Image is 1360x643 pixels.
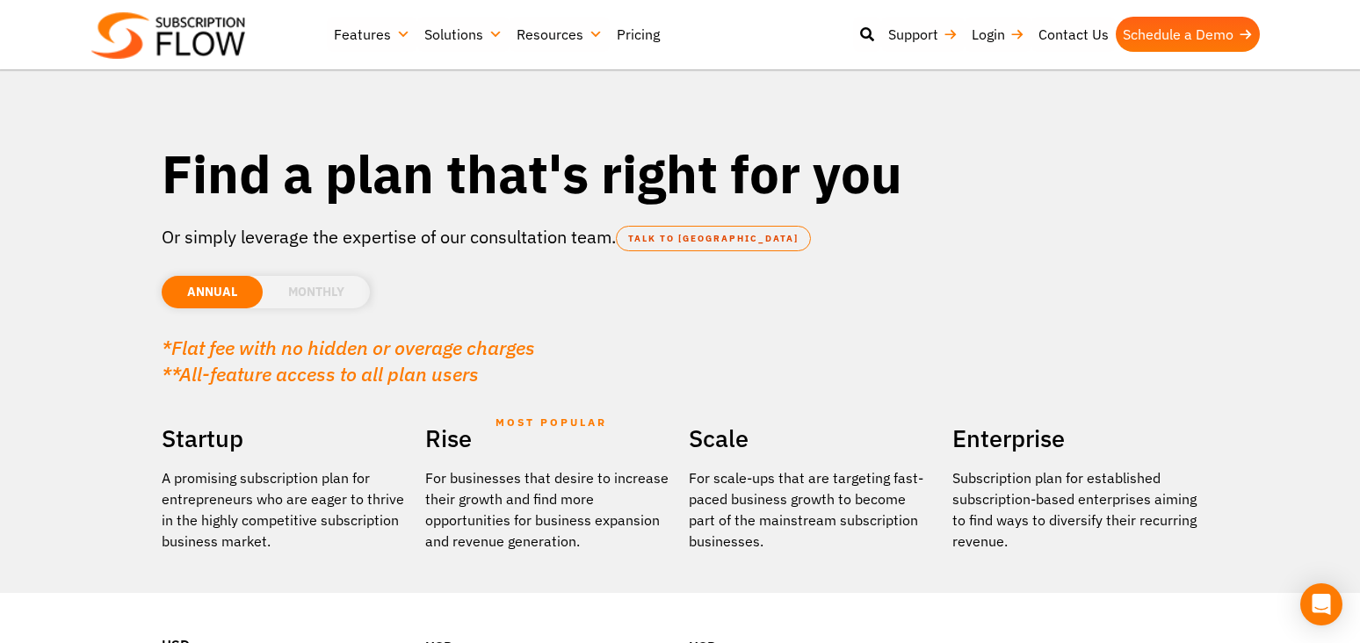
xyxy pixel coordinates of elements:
a: Support [881,17,965,52]
span: MOST POPULAR [496,402,607,443]
a: Solutions [417,17,510,52]
a: Contact Us [1031,17,1116,52]
h2: Scale [689,418,935,459]
h2: Enterprise [952,418,1198,459]
div: Open Intercom Messenger [1300,583,1342,625]
h2: Rise [425,418,671,459]
a: Resources [510,17,610,52]
p: Or simply leverage the expertise of our consultation team. [162,224,1198,250]
img: Subscriptionflow [91,12,245,59]
em: **All-feature access to all plan users [162,361,479,387]
a: Features [327,17,417,52]
div: For businesses that desire to increase their growth and find more opportunities for business expa... [425,467,671,552]
a: Schedule a Demo [1116,17,1260,52]
a: TALK TO [GEOGRAPHIC_DATA] [616,226,811,251]
h2: Startup [162,418,408,459]
div: For scale-ups that are targeting fast-paced business growth to become part of the mainstream subs... [689,467,935,552]
a: Pricing [610,17,667,52]
p: Subscription plan for established subscription-based enterprises aiming to find ways to diversify... [952,467,1198,552]
em: *Flat fee with no hidden or overage charges [162,335,535,360]
a: Login [965,17,1031,52]
p: A promising subscription plan for entrepreneurs who are eager to thrive in the highly competitive... [162,467,408,552]
h1: Find a plan that's right for you [162,141,1198,206]
li: MONTHLY [263,276,370,308]
li: ANNUAL [162,276,263,308]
